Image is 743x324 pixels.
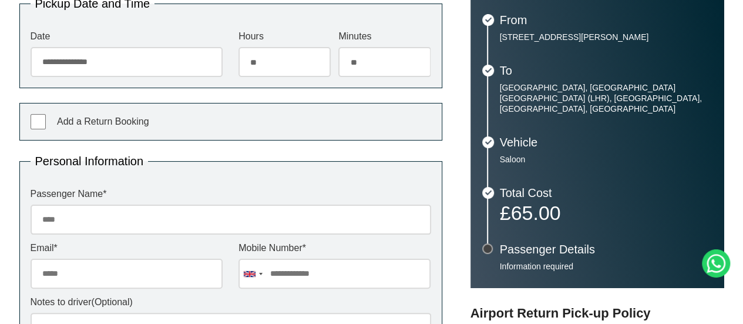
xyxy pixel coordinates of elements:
[31,114,46,129] input: Add a Return Booking
[500,154,712,165] p: Saloon
[31,298,431,307] label: Notes to driver
[500,32,712,42] p: [STREET_ADDRESS][PERSON_NAME]
[31,32,223,41] label: Date
[500,14,712,26] h3: From
[31,155,149,167] legend: Personal Information
[57,116,149,126] span: Add a Return Booking
[500,136,712,148] h3: Vehicle
[500,243,712,255] h3: Passenger Details
[500,205,712,221] p: £
[500,65,712,76] h3: To
[238,243,431,253] label: Mobile Number
[31,243,223,253] label: Email
[500,82,712,114] p: [GEOGRAPHIC_DATA], [GEOGRAPHIC_DATA] [GEOGRAPHIC_DATA] (LHR), [GEOGRAPHIC_DATA], [GEOGRAPHIC_DATA...
[31,189,431,199] label: Passenger Name
[510,202,560,224] span: 65.00
[239,259,266,288] div: United Kingdom: +44
[500,187,712,199] h3: Total Cost
[470,306,724,321] h3: Airport Return Pick-up Policy
[338,32,431,41] label: Minutes
[500,261,712,272] p: Information required
[238,32,331,41] label: Hours
[92,297,133,307] span: (Optional)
